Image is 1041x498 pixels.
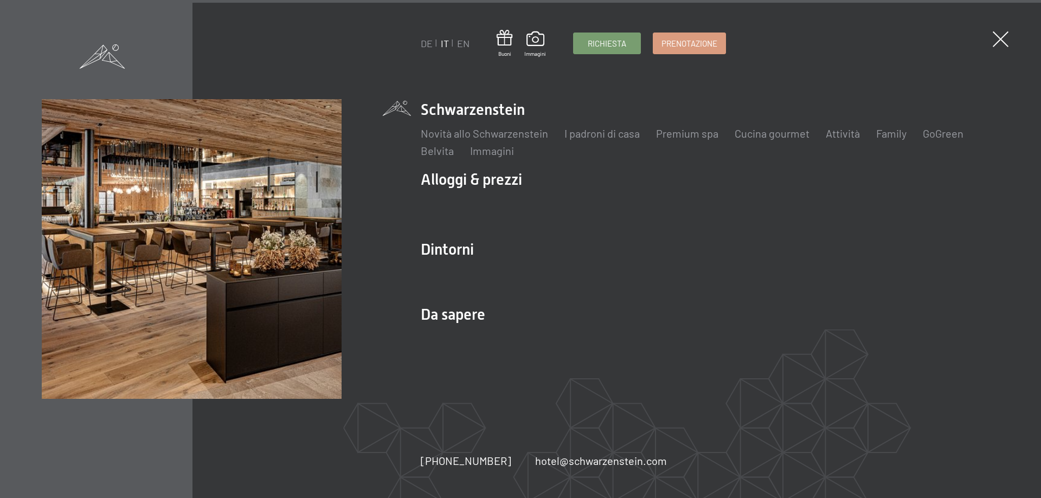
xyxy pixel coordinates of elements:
a: Prenotazione [653,33,725,54]
a: DE [421,37,433,49]
span: Buoni [497,50,512,57]
a: I padroni di casa [564,127,640,140]
a: Novità allo Schwarzenstein [421,127,548,140]
a: Cucina gourmet [735,127,809,140]
span: Immagini [524,50,546,57]
span: [PHONE_NUMBER] [421,454,511,467]
a: Buoni [497,30,512,57]
span: Richiesta [588,38,626,49]
a: Belvita [421,144,454,157]
a: [PHONE_NUMBER] [421,453,511,468]
a: Immagini [524,31,546,57]
a: IT [441,37,449,49]
a: Attività [826,127,860,140]
span: Prenotazione [661,38,717,49]
a: Immagini [470,144,514,157]
a: hotel@schwarzenstein.com [535,453,667,468]
a: Premium spa [656,127,718,140]
a: Family [876,127,907,140]
a: GoGreen [923,127,963,140]
a: EN [457,37,470,49]
a: Richiesta [574,33,640,54]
